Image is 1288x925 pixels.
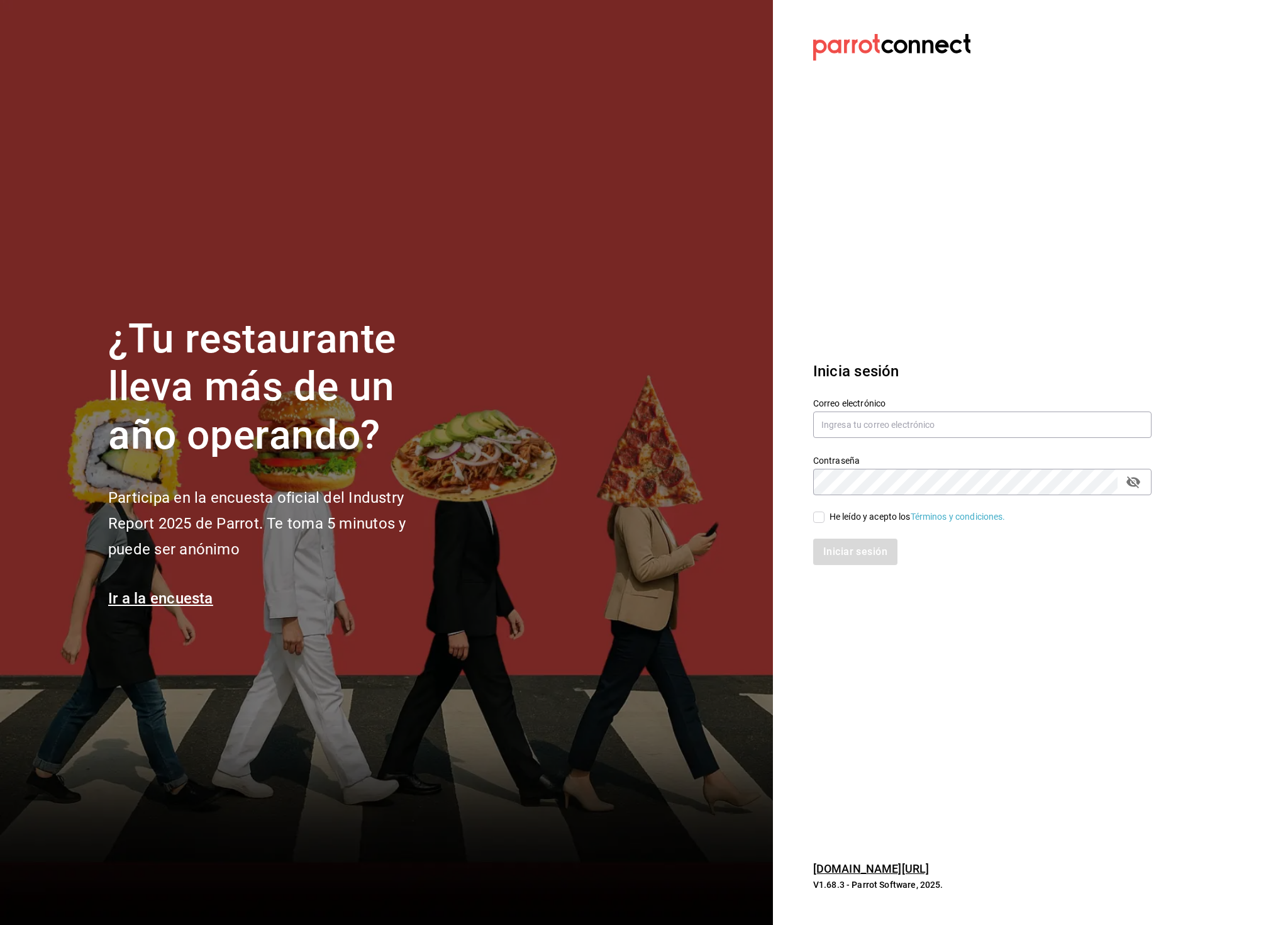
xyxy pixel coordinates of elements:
label: Contraseña [813,456,1152,464]
input: Ingresa tu correo electrónico [813,412,1152,438]
h2: Participa en la encuesta oficial del Industry Report 2025 de Parrot. Te toma 5 minutos y puede se... [108,485,448,562]
a: [DOMAIN_NAME][URL] [813,862,929,875]
div: He leído y acepto los [830,510,1006,524]
h1: ¿Tu restaurante lleva más de un año operando? [108,315,448,460]
p: V1.68.3 - Parrot Software, 2025. [813,878,1152,891]
button: passwordField [1123,471,1144,493]
a: Términos y condiciones. [911,512,1006,522]
h3: Inicia sesión [813,360,1152,383]
label: Correo electrónico [813,398,1152,407]
a: Ir a la encuesta [108,590,213,607]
